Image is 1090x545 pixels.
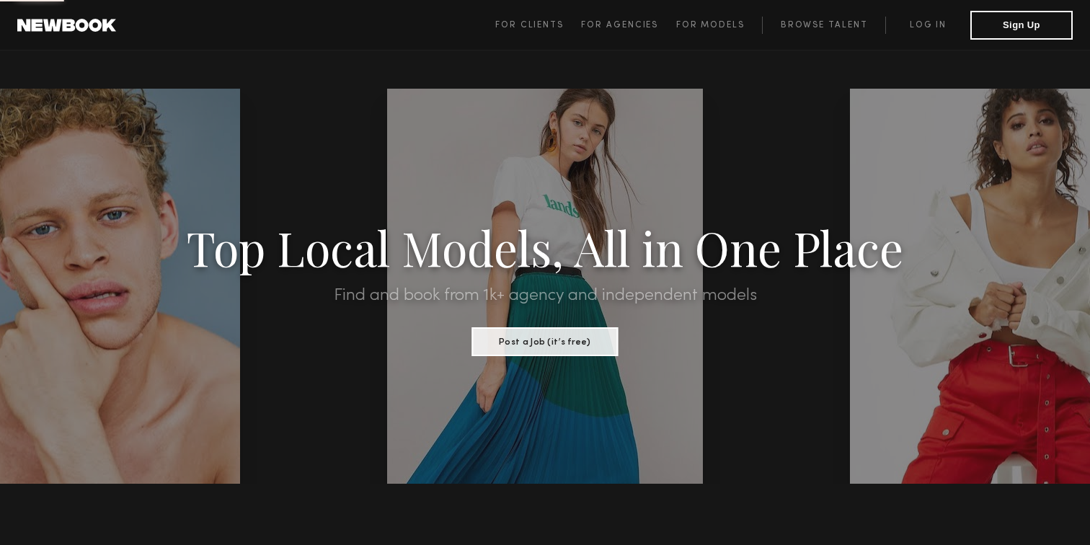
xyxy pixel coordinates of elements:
[495,21,564,30] span: For Clients
[472,327,619,356] button: Post a Job (it’s free)
[81,225,1008,270] h1: Top Local Models, All in One Place
[81,287,1008,304] h2: Find and book from 1k+ agency and independent models
[762,17,885,34] a: Browse Talent
[581,17,675,34] a: For Agencies
[581,21,658,30] span: For Agencies
[676,21,745,30] span: For Models
[970,11,1073,40] button: Sign Up
[885,17,970,34] a: Log in
[676,17,763,34] a: For Models
[472,332,619,348] a: Post a Job (it’s free)
[495,17,581,34] a: For Clients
